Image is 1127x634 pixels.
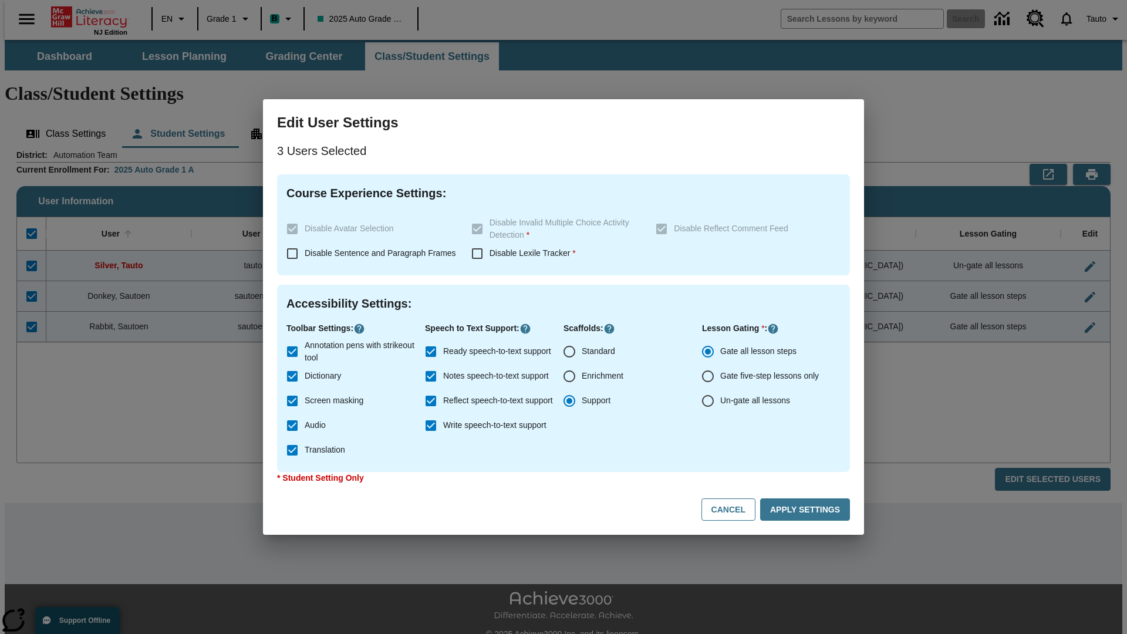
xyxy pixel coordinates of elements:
[353,323,365,335] button: Click here to know more about
[720,394,790,407] span: Un-gate all lessons
[582,394,610,407] span: Support
[490,248,576,258] span: Disable Lexile Tracker
[760,498,850,521] button: Apply Settings
[286,322,425,335] p: Toolbar Settings :
[305,224,394,233] span: Disable Avatar Selection
[767,323,779,335] button: Click here to know more about
[582,345,615,358] span: Standard
[305,248,456,258] span: Disable Sentence and Paragraph Frames
[702,322,841,335] p: Lesson Gating :
[305,444,345,456] span: Translation
[277,472,850,484] p: * Student Setting Only
[603,323,615,335] button: Click here to know more about
[701,498,755,521] button: Cancel
[674,224,788,233] span: Disable Reflect Comment Feed
[305,394,363,407] span: Screen masking
[720,370,819,382] span: Gate five-step lessons only
[443,345,551,358] span: Ready speech-to-text support
[425,322,563,335] p: Speech to Text Support :
[720,345,797,358] span: Gate all lesson steps
[465,217,647,241] label: These settings are specific to individual classes. To see these settings or make changes, please ...
[305,339,416,364] span: Annotation pens with strikeout tool
[305,419,326,431] span: Audio
[649,217,831,241] label: These settings are specific to individual classes. To see these settings or make changes, please ...
[490,218,629,240] span: Disable Invalid Multiple Choice Activity Detection
[286,294,841,313] h4: Accessibility Settings :
[280,217,462,241] label: These settings are specific to individual classes. To see these settings or make changes, please ...
[582,370,623,382] span: Enrichment
[563,322,702,335] p: Scaffolds :
[305,370,341,382] span: Dictionary
[443,370,549,382] span: Notes speech-to-text support
[277,141,850,160] p: 3 Users Selected
[519,323,531,335] button: Click here to know more about
[277,113,850,132] h3: Edit User Settings
[443,419,546,431] span: Write speech-to-text support
[286,184,841,203] h4: Course Experience Settings :
[443,394,553,407] span: Reflect speech-to-text support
